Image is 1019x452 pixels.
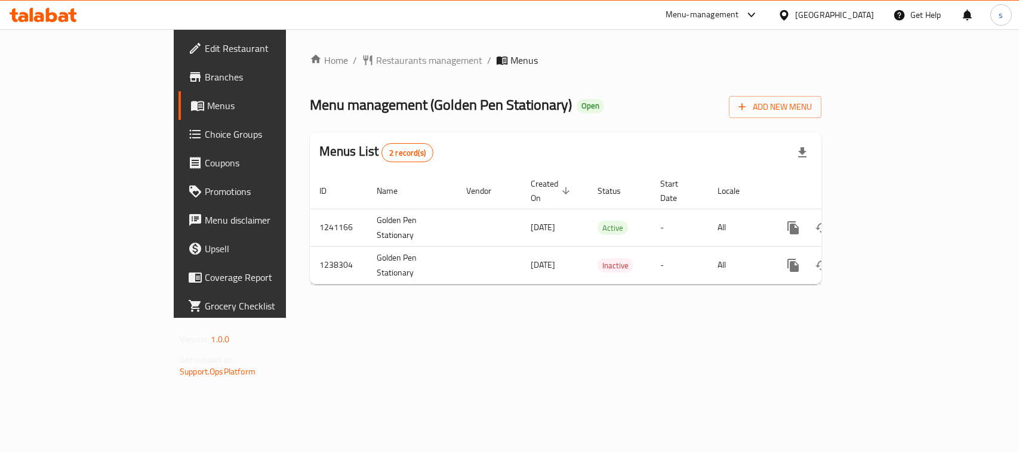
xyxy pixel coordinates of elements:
[205,213,334,227] span: Menu disclaimer
[382,147,433,159] span: 2 record(s)
[178,292,344,320] a: Grocery Checklist
[205,184,334,199] span: Promotions
[353,53,357,67] li: /
[708,209,769,246] td: All
[178,63,344,91] a: Branches
[310,91,572,118] span: Menu management ( Golden Pen Stationary )
[180,364,255,379] a: Support.OpsPlatform
[531,257,555,273] span: [DATE]
[795,8,874,21] div: [GEOGRAPHIC_DATA]
[708,246,769,284] td: All
[207,98,334,113] span: Menus
[376,53,482,67] span: Restaurants management
[205,41,334,55] span: Edit Restaurant
[718,184,755,198] span: Locale
[808,251,836,280] button: Change Status
[367,209,457,246] td: Golden Pen Stationary
[205,156,334,170] span: Coupons
[729,96,821,118] button: Add New Menu
[205,242,334,256] span: Upsell
[180,332,209,347] span: Version:
[598,184,636,198] span: Status
[666,8,739,22] div: Menu-management
[779,213,808,242] button: more
[178,177,344,206] a: Promotions
[178,34,344,63] a: Edit Restaurant
[598,259,633,273] span: Inactive
[577,101,604,111] span: Open
[205,127,334,141] span: Choice Groups
[205,70,334,84] span: Branches
[466,184,507,198] span: Vendor
[651,209,708,246] td: -
[577,99,604,113] div: Open
[779,251,808,280] button: more
[510,53,538,67] span: Menus
[377,184,413,198] span: Name
[381,143,433,162] div: Total records count
[367,246,457,284] td: Golden Pen Stationary
[178,120,344,148] a: Choice Groups
[205,270,334,284] span: Coverage Report
[769,173,903,209] th: Actions
[487,53,491,67] li: /
[362,53,482,67] a: Restaurants management
[310,173,903,284] table: enhanced table
[178,234,344,263] a: Upsell
[660,177,694,205] span: Start Date
[598,258,633,273] div: Inactive
[310,53,821,67] nav: breadcrumb
[205,299,334,313] span: Grocery Checklist
[598,221,628,235] span: Active
[178,263,344,292] a: Coverage Report
[999,8,1003,21] span: s
[178,206,344,234] a: Menu disclaimer
[808,213,836,242] button: Change Status
[788,138,817,167] div: Export file
[178,148,344,177] a: Coupons
[178,91,344,120] a: Menus
[651,246,708,284] td: -
[319,143,433,162] h2: Menus List
[211,332,229,347] span: 1.0.0
[531,219,555,235] span: [DATE]
[738,100,812,114] span: Add New Menu
[319,184,342,198] span: ID
[531,177,574,205] span: Created On
[180,352,235,367] span: Get support on:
